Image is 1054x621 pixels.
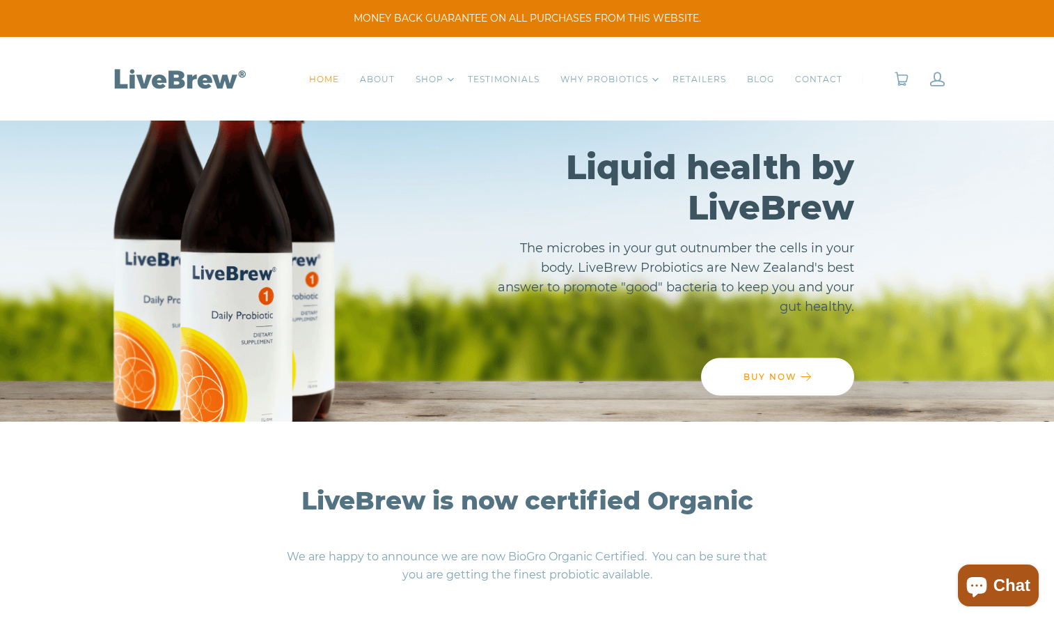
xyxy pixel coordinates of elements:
inbox-online-store-chat: Shopify online store chat [954,565,1043,610]
h2: LiveBrew is now certified Organic [283,484,771,516]
p: The microbes in your gut outnumber the cells in your body. LiveBrew Probiotics are New Zealand's ... [495,238,854,316]
a: CONTACT [795,72,842,86]
a: ABOUT [360,72,395,86]
a: HOME [309,72,339,86]
a: TESTIMONIALS [468,72,540,86]
a: SHOP [416,72,443,86]
h2: Liquid health by LiveBrew [495,146,854,227]
a: BUY NOW [701,358,854,395]
img: LiveBrew [109,66,249,91]
span: BUY NOW [744,371,797,381]
a: RETAILERS [672,72,726,86]
a: WHY PROBIOTICS [560,72,648,86]
span: MONEY BACK GUARANTEE ON ALL PURCHASES FROM THIS WEBSITE. [21,11,1033,26]
p: We are happy to announce we are now BioGro Organic Certified. You can be sure that you are gettin... [283,537,771,595]
a: BLOG [747,72,774,86]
